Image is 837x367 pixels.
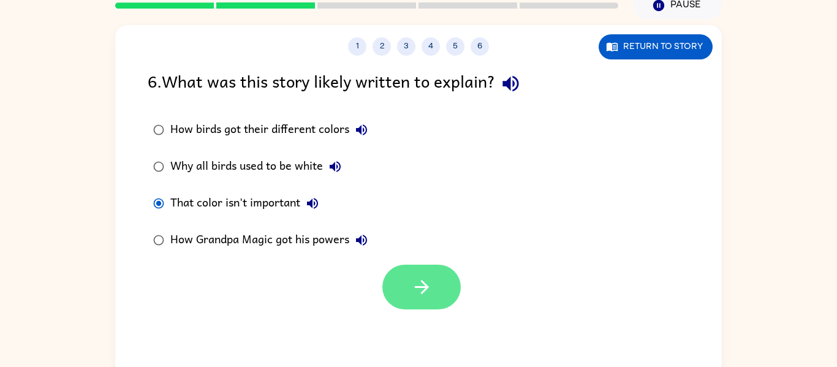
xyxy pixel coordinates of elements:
[471,37,489,56] button: 6
[599,34,713,59] button: Return to story
[170,118,374,142] div: How birds got their different colors
[446,37,464,56] button: 5
[323,154,347,179] button: Why all birds used to be white
[349,118,374,142] button: How birds got their different colors
[349,228,374,252] button: How Grandpa Magic got his powers
[170,228,374,252] div: How Grandpa Magic got his powers
[422,37,440,56] button: 4
[170,191,325,216] div: That color isn't important
[148,68,689,99] div: 6 . What was this story likely written to explain?
[300,191,325,216] button: That color isn't important
[348,37,366,56] button: 1
[397,37,415,56] button: 3
[170,154,347,179] div: Why all birds used to be white
[373,37,391,56] button: 2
